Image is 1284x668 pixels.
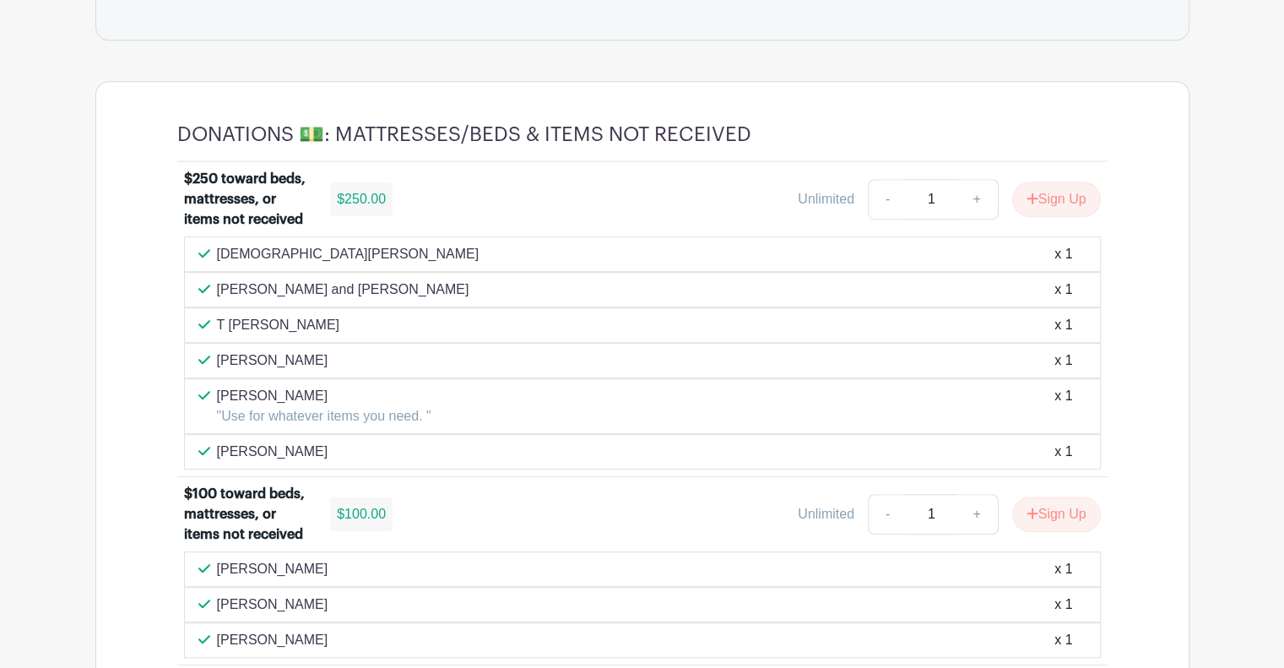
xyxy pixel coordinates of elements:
[1054,280,1072,300] div: x 1
[184,484,311,545] div: $100 toward beds, mattresses, or items not received
[1054,442,1072,462] div: x 1
[217,442,328,462] p: [PERSON_NAME]
[1012,182,1101,217] button: Sign Up
[868,494,907,535] a: -
[217,244,479,264] p: [DEMOGRAPHIC_DATA][PERSON_NAME]
[956,179,998,220] a: +
[330,497,393,531] div: $100.00
[184,169,311,230] div: $250 toward beds, mattresses, or items not received
[1054,244,1072,264] div: x 1
[1054,630,1072,650] div: x 1
[1054,350,1072,371] div: x 1
[217,559,328,579] p: [PERSON_NAME]
[177,122,751,147] h4: DONATIONS 💵: MATTRESSES/BEDS & ITEMS NOT RECEIVED
[217,595,328,615] p: [PERSON_NAME]
[798,189,854,209] div: Unlimited
[217,630,328,650] p: [PERSON_NAME]
[217,350,328,371] p: [PERSON_NAME]
[217,406,431,426] p: "Use for whatever items you need. "
[868,179,907,220] a: -
[798,504,854,524] div: Unlimited
[330,182,393,216] div: $250.00
[217,280,469,300] p: [PERSON_NAME] and [PERSON_NAME]
[956,494,998,535] a: +
[1054,595,1072,615] div: x 1
[1054,559,1072,579] div: x 1
[1054,386,1072,426] div: x 1
[217,386,431,406] p: [PERSON_NAME]
[1012,497,1101,532] button: Sign Up
[217,315,340,335] p: T [PERSON_NAME]
[1054,315,1072,335] div: x 1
